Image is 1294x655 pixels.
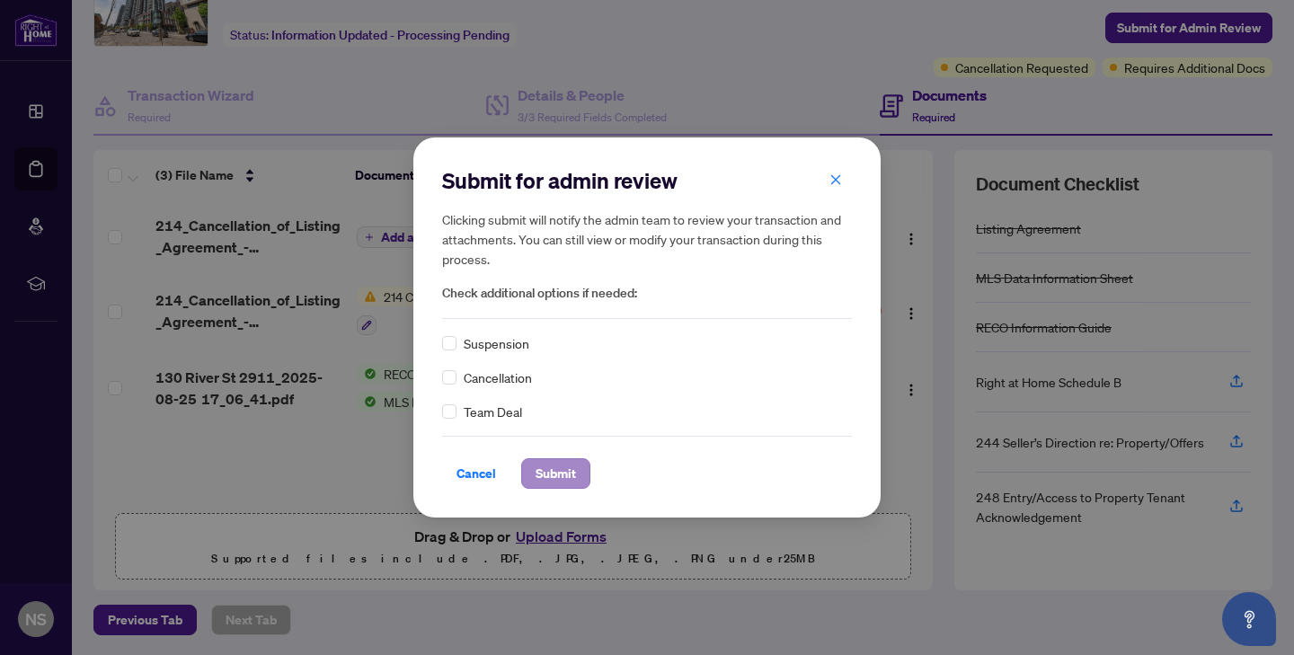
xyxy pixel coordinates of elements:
button: Open asap [1222,592,1276,646]
button: Cancel [442,458,510,489]
button: Submit [521,458,590,489]
span: Suspension [464,333,529,353]
span: Cancellation [464,367,532,387]
span: Check additional options if needed: [442,283,852,304]
span: Team Deal [464,402,522,421]
span: Submit [536,459,576,488]
span: close [829,173,842,186]
h5: Clicking submit will notify the admin team to review your transaction and attachments. You can st... [442,209,852,269]
h2: Submit for admin review [442,166,852,195]
span: Cancel [456,459,496,488]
